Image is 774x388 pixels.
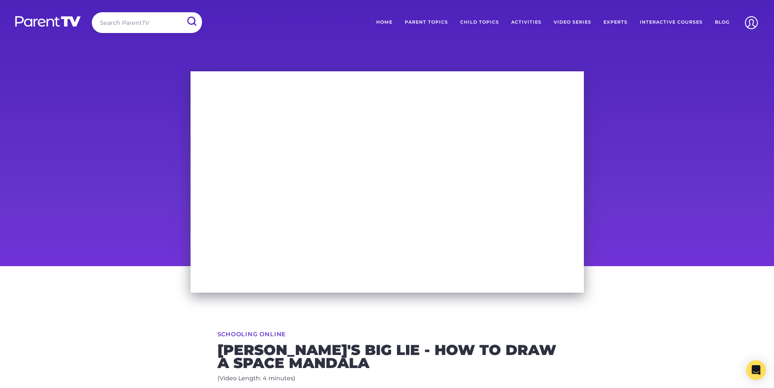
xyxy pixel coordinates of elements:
[741,12,762,33] img: Account
[548,12,597,33] a: Video Series
[370,12,399,33] a: Home
[217,331,286,337] a: Schooling Online
[92,12,202,33] input: Search ParentTV
[454,12,505,33] a: Child Topics
[217,344,557,369] h2: [PERSON_NAME]'s Big Lie - How to Draw a Space Mandala
[746,360,766,380] div: Open Intercom Messenger
[505,12,548,33] a: Activities
[634,12,709,33] a: Interactive Courses
[14,15,82,27] img: parenttv-logo-white.4c85aaf.svg
[597,12,634,33] a: Experts
[217,373,557,384] p: (Video Length: 4 minutes)
[181,12,202,31] input: Submit
[399,12,454,33] a: Parent Topics
[709,12,736,33] a: Blog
